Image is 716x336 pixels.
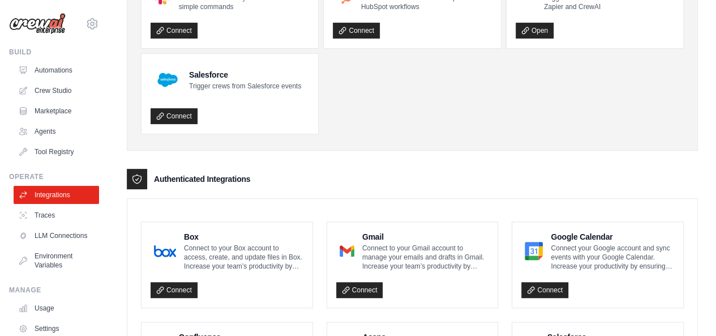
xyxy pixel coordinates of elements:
[14,122,99,141] a: Agents
[340,240,354,262] img: Gmail Logo
[151,108,198,124] a: Connect
[521,282,568,298] a: Connect
[14,247,99,274] a: Environment Variables
[9,172,99,181] div: Operate
[9,286,99,295] div: Manage
[14,206,99,224] a: Traces
[189,82,301,91] p: Trigger crews from Salesforce events
[362,244,489,271] p: Connect to your Gmail account to manage your emails and drafts in Gmail. Increase your team’s pro...
[14,61,99,79] a: Automations
[14,102,99,120] a: Marketplace
[154,66,181,93] img: Salesforce Logo
[184,244,303,271] p: Connect to your Box account to access, create, and update files in Box. Increase your team’s prod...
[9,48,99,57] div: Build
[14,82,99,100] a: Crew Studio
[189,69,301,80] h4: Salesforce
[551,244,674,271] p: Connect your Google account and sync events with your Google Calendar. Increase your productivity...
[333,23,380,39] a: Connect
[154,240,176,262] img: Box Logo
[184,231,303,243] h4: Box
[151,282,198,298] a: Connect
[14,186,99,204] a: Integrations
[516,23,554,39] a: Open
[151,23,198,39] a: Connect
[154,173,250,185] h3: Authenticated Integrations
[551,231,674,243] h4: Google Calendar
[9,13,66,35] img: Logo
[362,231,489,243] h4: Gmail
[525,240,543,262] img: Google Calendar Logo
[336,282,383,298] a: Connect
[14,143,99,161] a: Tool Registry
[14,227,99,245] a: LLM Connections
[14,299,99,317] a: Usage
